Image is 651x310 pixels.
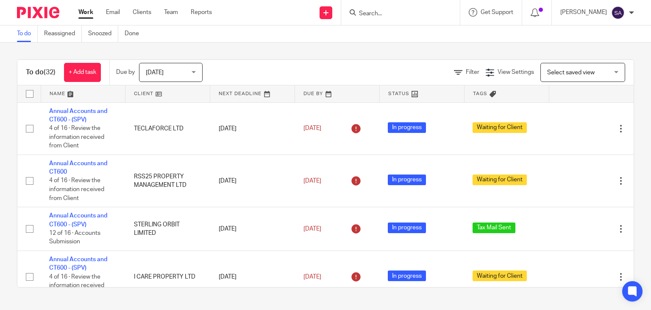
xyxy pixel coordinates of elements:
[44,25,82,42] a: Reassigned
[49,125,104,149] span: 4 of 16 · Review the information received from Client
[133,8,151,17] a: Clients
[146,70,164,76] span: [DATE]
[473,223,515,233] span: Tax Mail Sent
[49,161,107,175] a: Annual Accounts and CT600
[498,69,534,75] span: View Settings
[106,8,120,17] a: Email
[49,256,107,271] a: Annual Accounts and CT600 - (SPV)
[49,230,100,245] span: 12 of 16 · Accounts Submission
[116,68,135,76] p: Due by
[125,251,210,303] td: I CARE PROPERTY LTD
[358,10,434,18] input: Search
[17,25,38,42] a: To do
[303,125,321,131] span: [DATE]
[78,8,93,17] a: Work
[303,274,321,280] span: [DATE]
[560,8,607,17] p: [PERSON_NAME]
[473,271,527,281] span: Waiting for Client
[17,7,59,18] img: Pixie
[125,207,210,251] td: STERLING ORBIT LIMITED
[481,9,513,15] span: Get Support
[547,70,595,76] span: Select saved view
[44,69,56,76] span: (32)
[88,25,118,42] a: Snoozed
[473,122,527,133] span: Waiting for Client
[611,6,625,20] img: svg%3E
[388,223,426,233] span: In progress
[49,213,107,227] a: Annual Accounts and CT600 - (SPV)
[303,178,321,184] span: [DATE]
[191,8,212,17] a: Reports
[49,274,104,297] span: 4 of 16 · Review the information received from Client
[125,102,210,155] td: TECLAFORCE LTD
[388,271,426,281] span: In progress
[210,155,295,207] td: [DATE]
[303,226,321,232] span: [DATE]
[49,108,107,123] a: Annual Accounts and CT600 - (SPV)
[466,69,479,75] span: Filter
[473,175,527,185] span: Waiting for Client
[388,175,426,185] span: In progress
[49,178,104,201] span: 4 of 16 · Review the information received from Client
[388,122,426,133] span: In progress
[125,155,210,207] td: RSS25 PROPERTY MANAGEMENT LTD
[26,68,56,77] h1: To do
[210,102,295,155] td: [DATE]
[473,91,487,96] span: Tags
[210,251,295,303] td: [DATE]
[64,63,101,82] a: + Add task
[125,25,145,42] a: Done
[164,8,178,17] a: Team
[210,207,295,251] td: [DATE]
